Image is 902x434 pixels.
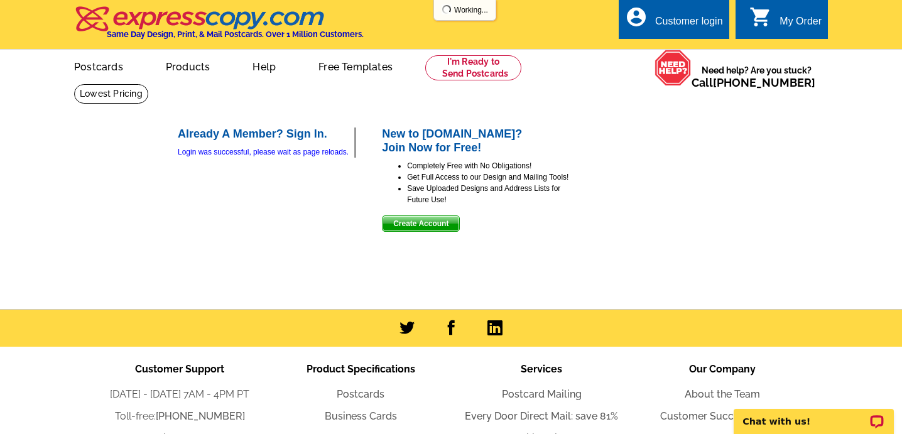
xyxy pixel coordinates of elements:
a: shopping_cart My Order [749,14,822,30]
li: Completely Free with No Obligations! [407,160,570,171]
a: Products [146,51,231,80]
iframe: LiveChat chat widget [725,394,902,434]
h4: Same Day Design, Print, & Mail Postcards. Over 1 Million Customers. [107,30,364,39]
button: Create Account [382,215,460,232]
h2: Already A Member? Sign In. [178,127,354,141]
li: Toll-free: [89,409,270,424]
li: [DATE] - [DATE] 7AM - 4PM PT [89,387,270,402]
a: Postcards [54,51,143,80]
img: loading... [442,4,452,14]
a: Postcard Mailing [502,388,582,400]
i: shopping_cart [749,6,772,28]
span: Product Specifications [307,363,415,375]
span: Customer Support [135,363,224,375]
i: account_circle [625,6,648,28]
a: Business Cards [325,410,397,422]
li: Save Uploaded Designs and Address Lists for Future Use! [407,183,570,205]
div: My Order [780,16,822,33]
a: Every Door Direct Mail: save 81% [465,410,618,422]
a: [PHONE_NUMBER] [156,410,245,422]
a: account_circle Customer login [625,14,723,30]
a: Free Templates [298,51,413,80]
a: Help [232,51,296,80]
img: help [655,50,692,86]
h2: New to [DOMAIN_NAME]? Join Now for Free! [382,127,570,155]
a: [PHONE_NUMBER] [713,76,815,89]
span: Services [521,363,562,375]
span: Our Company [689,363,756,375]
div: Login was successful, please wait as page reloads. [178,146,354,158]
div: Customer login [655,16,723,33]
li: Get Full Access to our Design and Mailing Tools! [407,171,570,183]
a: Customer Success Stories [660,410,785,422]
span: Call [692,76,815,89]
a: Same Day Design, Print, & Mail Postcards. Over 1 Million Customers. [74,15,364,39]
span: Create Account [383,216,459,231]
a: Postcards [337,388,384,400]
span: Need help? Are you stuck? [692,64,822,89]
a: About the Team [685,388,760,400]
